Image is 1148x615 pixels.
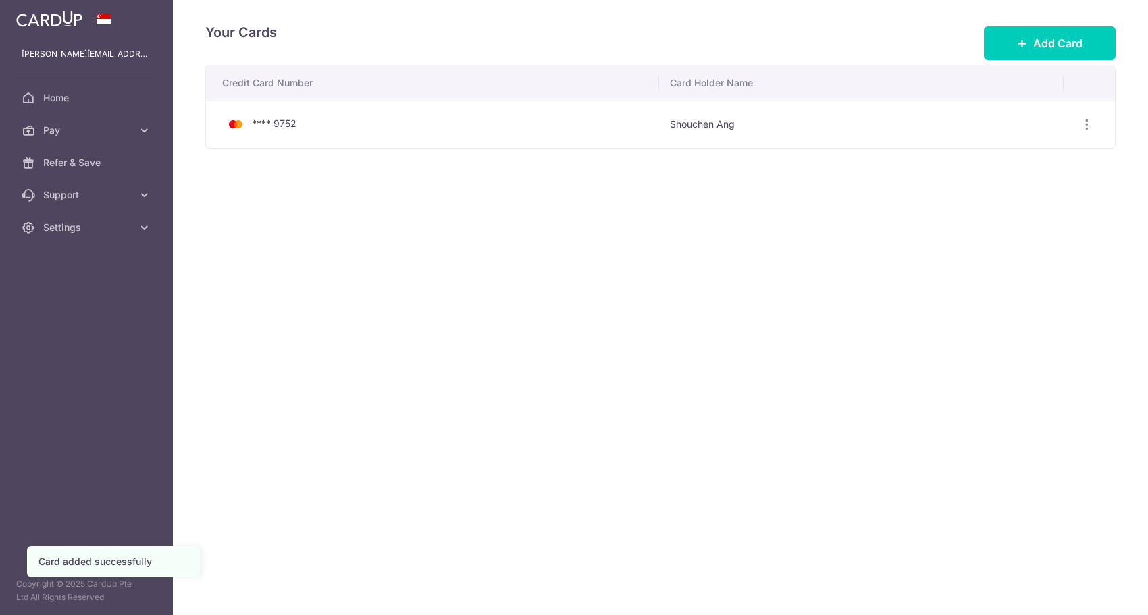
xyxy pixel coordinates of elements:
[43,124,132,137] span: Pay
[43,156,132,169] span: Refer & Save
[659,65,1063,101] th: Card Holder Name
[1033,35,1082,51] span: Add Card
[22,47,151,61] p: [PERSON_NAME][EMAIL_ADDRESS][DOMAIN_NAME]
[43,188,132,202] span: Support
[38,555,188,568] div: Card added successfully
[222,116,249,132] img: Bank Card
[43,221,132,234] span: Settings
[205,22,277,43] h4: Your Cards
[659,101,1063,148] td: Shouchen Ang
[16,11,82,27] img: CardUp
[43,91,132,105] span: Home
[984,26,1116,60] button: Add Card
[206,65,659,101] th: Credit Card Number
